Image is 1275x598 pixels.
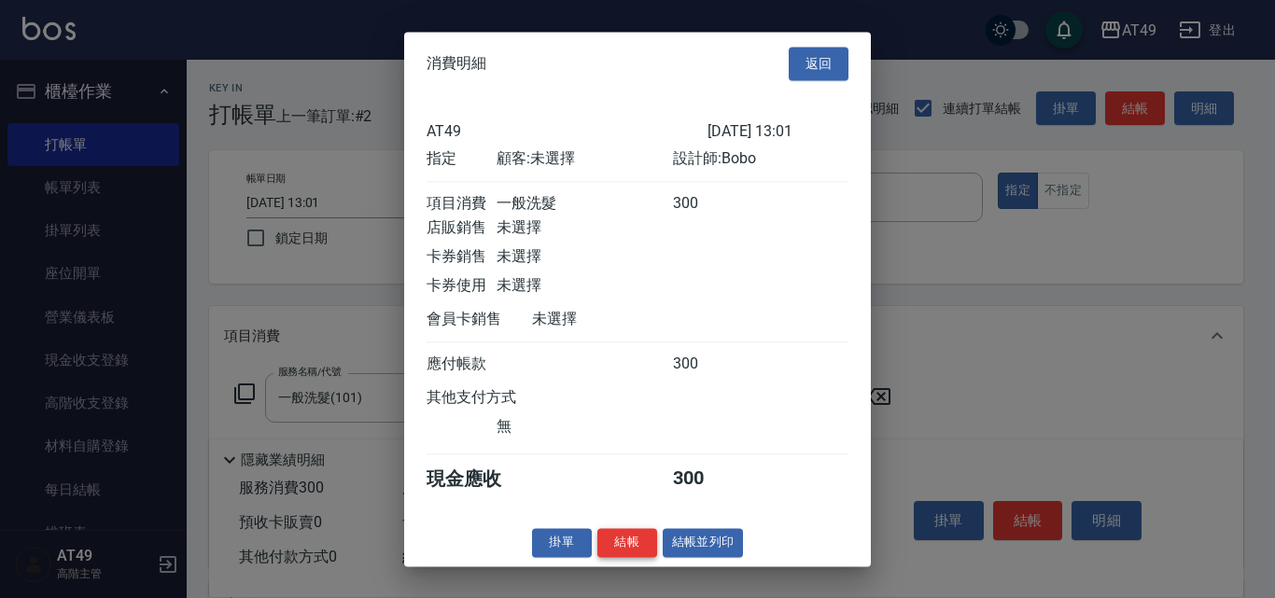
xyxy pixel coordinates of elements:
div: 顧客: 未選擇 [497,149,672,169]
button: 掛單 [532,528,592,557]
div: 無 [497,417,672,437]
div: 未選擇 [497,247,672,267]
div: 指定 [427,149,497,169]
button: 結帳並列印 [663,528,744,557]
div: 300 [673,466,743,492]
div: 會員卡銷售 [427,310,532,329]
div: 現金應收 [427,466,532,492]
button: 返回 [789,47,848,81]
div: 一般洗髮 [497,194,672,214]
div: 未選擇 [497,276,672,296]
span: 消費明細 [427,54,486,73]
div: 應付帳款 [427,355,497,374]
div: [DATE] 13:01 [708,122,848,140]
div: 300 [673,355,743,374]
div: 未選擇 [497,218,672,238]
div: 卡券使用 [427,276,497,296]
div: 未選擇 [532,310,708,329]
div: 其他支付方式 [427,388,567,408]
div: AT49 [427,122,708,140]
button: 結帳 [597,528,657,557]
div: 設計師: Bobo [673,149,848,169]
div: 卡券銷售 [427,247,497,267]
div: 300 [673,194,743,214]
div: 項目消費 [427,194,497,214]
div: 店販銷售 [427,218,497,238]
